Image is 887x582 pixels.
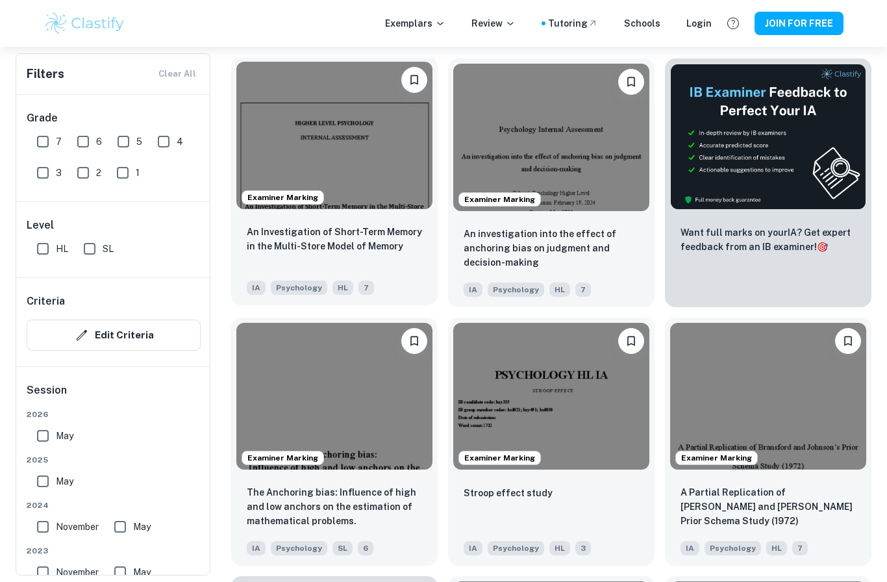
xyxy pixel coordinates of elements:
span: HL [56,242,68,256]
a: Examiner MarkingPlease log in to bookmark exemplarsAn Investigation of Short-Term Memory in the M... [231,58,438,307]
span: May [56,474,73,488]
p: Exemplars [385,16,445,31]
span: 2026 [27,409,201,420]
span: HL [332,281,353,295]
span: 🎯 [817,242,828,252]
img: Psychology IA example thumbnail: The Anchoring bias: Influence of high an [236,323,432,470]
span: IA [247,541,266,555]
img: Thumbnail [670,64,866,210]
img: Psychology IA example thumbnail: A Partial Replication of Bransford and J [670,323,866,470]
a: Examiner MarkingPlease log in to bookmark exemplarsStroop effect studyIAPsychologyHL3 [448,318,655,566]
p: An Investigation of Short-Term Memory in the Multi-Store Model of Memory [247,225,422,253]
button: Please log in to bookmark exemplars [401,328,427,354]
button: Please log in to bookmark exemplars [835,328,861,354]
span: 7 [575,283,591,297]
h6: Session [27,383,201,409]
span: SL [332,541,353,555]
span: 3 [56,166,62,180]
span: SL [103,242,114,256]
p: A Partial Replication of Bransford and Johnson’s Prior Schema Study (1972) [681,485,856,528]
a: Schools [624,16,660,31]
span: 2023 [27,545,201,557]
span: Psychology [271,541,327,555]
span: Examiner Marking [459,452,540,464]
span: IA [247,281,266,295]
span: 2 [96,166,101,180]
h6: Criteria [27,294,65,309]
span: May [133,520,151,534]
span: IA [464,541,482,555]
a: Examiner MarkingPlease log in to bookmark exemplarsThe Anchoring bias: Influence of high and low ... [231,318,438,566]
a: Tutoring [548,16,598,31]
span: Psychology [271,281,327,295]
p: Review [471,16,516,31]
a: Examiner MarkingPlease log in to bookmark exemplarsAn investigation into the effect of anchoring ... [448,58,655,307]
img: Clastify logo [44,10,126,36]
span: Examiner Marking [242,192,323,203]
p: Want full marks on your IA ? Get expert feedback from an IB examiner! [681,225,856,254]
a: Login [686,16,712,31]
button: Help and Feedback [722,12,744,34]
span: May [133,565,151,579]
span: Examiner Marking [459,194,540,205]
span: Examiner Marking [676,452,757,464]
button: Please log in to bookmark exemplars [618,328,644,354]
button: Please log in to bookmark exemplars [618,69,644,95]
h6: Filters [27,65,64,83]
span: 6 [358,541,373,555]
img: Psychology IA example thumbnail: An Investigation of Short-Term Memory in [236,62,432,209]
span: Psychology [705,541,761,555]
h6: Level [27,218,201,233]
span: 7 [358,281,374,295]
span: 4 [177,134,183,149]
span: Psychology [488,283,544,297]
span: November [56,565,99,579]
span: November [56,520,99,534]
button: Please log in to bookmark exemplars [401,67,427,93]
span: 1 [136,166,140,180]
span: IA [681,541,699,555]
img: Psychology IA example thumbnail: Stroop effect study [453,323,649,470]
span: HL [766,541,787,555]
span: HL [549,541,570,555]
a: ThumbnailWant full marks on yourIA? Get expert feedback from an IB examiner! [665,58,871,307]
h6: Grade [27,110,201,126]
p: An investigation into the effect of anchoring bias on judgment and decision-making [464,227,639,270]
button: JOIN FOR FREE [755,12,843,35]
span: 3 [575,541,591,555]
span: 2024 [27,500,201,511]
span: May [56,429,73,443]
a: Examiner MarkingPlease log in to bookmark exemplarsA Partial Replication of Bransford and Johnson... [665,318,871,566]
span: Examiner Marking [242,452,323,464]
span: IA [464,283,482,297]
p: Stroop effect study [464,486,553,500]
p: The Anchoring bias: Influence of high and low anchors on the estimation of mathematical problems. [247,485,422,528]
span: 2025 [27,454,201,466]
span: 6 [96,134,102,149]
span: 7 [792,541,808,555]
span: HL [549,283,570,297]
span: 7 [56,134,62,149]
span: Psychology [488,541,544,555]
img: Psychology IA example thumbnail: An investigation into the effect of anch [453,64,649,211]
button: Edit Criteria [27,320,201,351]
span: 5 [136,134,142,149]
